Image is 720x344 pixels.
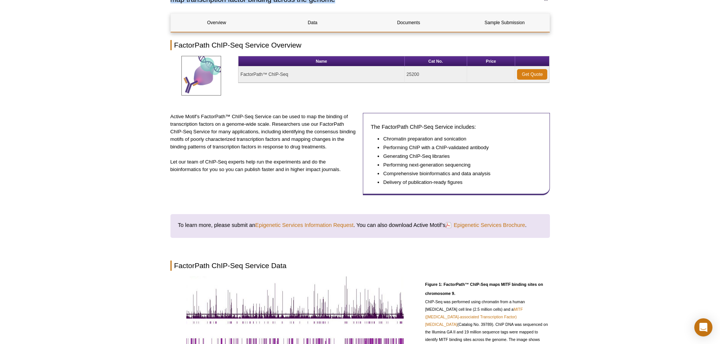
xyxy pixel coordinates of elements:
[255,222,353,228] a: Epigenetic Services Information Request
[371,122,542,131] h3: The FactorPath ChIP-Seq Service includes:
[170,261,550,271] h2: FactorPath ChIP-Seq Service Data
[445,221,525,229] a: Epigenetic Services Brochure
[383,135,534,143] li: Chromatin preparation and sonication
[383,179,534,186] li: Delivery of publication-ready figures
[405,66,467,83] td: 25200
[238,66,404,83] td: FactorPath™ ChIP-Seq
[517,69,547,80] a: Get Quote
[178,222,542,228] h4: To learn more, please submit an . You can also download Active Motif’s .
[170,113,358,151] p: Active Motif’s FactorPath™ ChIP-Seq Service can be used to map the binding of transcription facto...
[363,14,455,32] a: Documents
[405,56,467,66] th: Cat No.
[467,56,516,66] th: Price
[694,318,712,336] div: Open Intercom Messenger
[383,144,534,151] li: Performing ChIP with a ChIP-validated antibody
[425,307,523,327] a: MITF ([MEDICAL_DATA]-associated Transcription Factor) [MEDICAL_DATA]
[383,153,534,160] li: Generating ChIP-Seq libraries
[383,161,534,169] li: Performing next-generation sequencing
[425,278,550,298] h3: Figure 1: FactorPath™ ChIP-Seq maps MITF binding sites on chromosome 9.
[171,14,263,32] a: Overview
[459,14,551,32] a: Sample Submission
[383,170,534,177] li: Comprehensive bioinformatics and data analysis
[170,158,358,173] p: Let our team of ChIP-Seq experts help run the experiments and do the bioinformatics for you so yo...
[267,14,359,32] a: Data
[170,40,550,50] h2: FactorPath ChIP-Seq Service Overview
[238,56,404,66] th: Name
[181,56,221,96] img: Transcription Factors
